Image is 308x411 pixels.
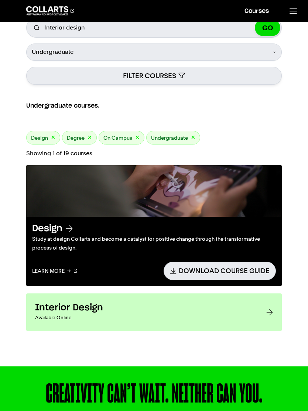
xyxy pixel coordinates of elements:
input: Search for a course [26,18,282,38]
p: Showing 1 of 19 courses [26,150,282,156]
p: Study at design Collarts and become a catalyst for positive change through the transformative pro... [32,234,276,252]
img: Design [26,165,282,217]
button: × [191,133,195,142]
div: Design [26,131,60,144]
a: Interior Design Available Online [26,293,282,331]
button: GO [255,19,280,36]
div: CREATIVITY CAN’T WAIT. NEITHER CAN YOU. [46,381,263,408]
h2: Undergraduate courses. [26,101,282,113]
div: Undergraduate [146,131,200,144]
h3: Interior Design [35,302,251,313]
p: Available Online [35,313,251,322]
div: Degree [62,131,97,144]
div: Go to homepage [26,6,74,15]
a: Learn More [32,262,78,280]
div: On Campus [99,131,144,144]
button: × [135,133,140,142]
button: FILTER COURSES [26,67,282,85]
a: Download Course Guide [164,262,276,280]
h3: Design [32,223,276,234]
button: × [88,133,92,142]
button: × [51,133,55,142]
